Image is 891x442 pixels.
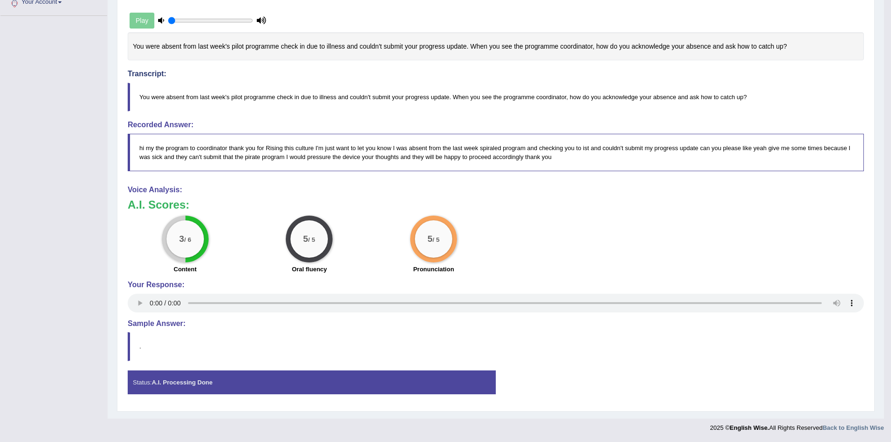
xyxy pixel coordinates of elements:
h4: Your Response: [128,281,864,289]
big: 5 [427,234,433,244]
strong: A.I. Processing Done [152,379,212,386]
b: A.I. Scores: [128,198,189,211]
label: Oral fluency [292,265,327,274]
blockquote: hi my the program to coordinator thank you for Rising this culture I'm just want to let you know ... [128,134,864,171]
div: Status: [128,370,496,394]
blockquote: You were absent from last week's pilot programme check in due to illness and couldn't submit your... [128,83,864,111]
small: / 5 [433,236,440,243]
blockquote: . [128,332,864,361]
a: Back to English Wise [823,424,884,431]
big: 3 [179,234,184,244]
h4: Sample Answer: [128,319,864,328]
small: / 6 [184,236,191,243]
big: 5 [304,234,309,244]
h4: Recorded Answer: [128,121,864,129]
div: 2025 © All Rights Reserved [710,419,884,432]
label: Pronunciation [413,265,454,274]
div: You were absent from last week's pilot programme check in due to illness and couldn't submit your... [128,32,864,61]
small: / 5 [308,236,315,243]
strong: English Wise. [730,424,769,431]
h4: Voice Analysis: [128,186,864,194]
label: Content [174,265,196,274]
